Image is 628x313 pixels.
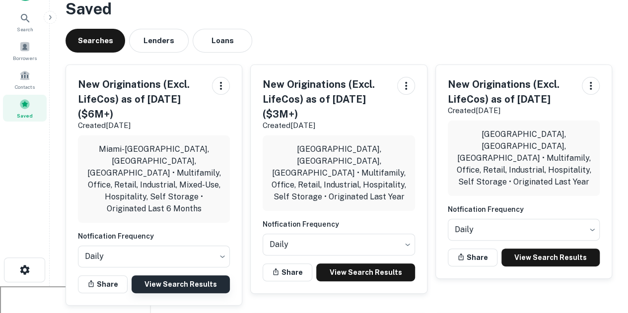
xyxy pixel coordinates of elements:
[578,234,628,281] iframe: Chat Widget
[78,77,204,122] h5: New Originations (Excl. LifeCos) as of [DATE] ($6M+)
[78,120,204,131] p: Created [DATE]
[3,8,47,35] a: Search
[86,143,222,215] p: Miami-[GEOGRAPHIC_DATA], [GEOGRAPHIC_DATA], [GEOGRAPHIC_DATA] • Multifamily, Office, Retail, Indu...
[448,216,600,244] div: Without label
[3,95,47,122] a: Saved
[78,275,128,293] button: Share
[17,112,33,120] span: Saved
[193,29,252,53] button: Loans
[263,231,415,258] div: Without label
[13,54,37,62] span: Borrowers
[132,275,230,293] a: View Search Results
[448,105,574,117] p: Created [DATE]
[501,249,600,266] a: View Search Results
[448,249,497,266] button: Share
[78,243,230,270] div: Without label
[263,77,389,122] h5: New Originations (Excl. LifeCos) as of [DATE] ($3M+)
[271,143,407,203] p: [GEOGRAPHIC_DATA], [GEOGRAPHIC_DATA], [GEOGRAPHIC_DATA] • Multifamily, Office, Retail, Industrial...
[15,83,35,91] span: Contacts
[448,204,600,215] h6: Notfication Frequency
[448,77,574,107] h5: New Originations (Excl. LifeCos) as of [DATE]
[263,263,312,281] button: Share
[78,231,230,242] h6: Notfication Frequency
[263,219,415,230] h6: Notfication Frequency
[263,120,389,131] p: Created [DATE]
[129,29,189,53] button: Lenders
[316,263,415,281] a: View Search Results
[17,25,33,33] span: Search
[456,128,592,188] p: [GEOGRAPHIC_DATA], [GEOGRAPHIC_DATA], [GEOGRAPHIC_DATA] • Multifamily, Office, Retail, Industrial...
[66,29,125,53] button: Searches
[3,37,47,64] a: Borrowers
[3,66,47,93] a: Contacts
